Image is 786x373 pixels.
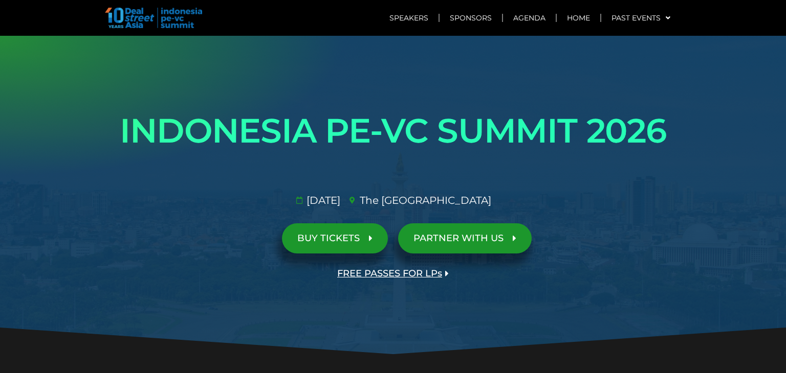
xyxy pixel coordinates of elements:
a: Speakers [379,6,439,30]
span: [DATE]​ [304,193,340,208]
h1: INDONESIA PE-VC SUMMIT 2026 [106,102,680,159]
a: Past Events [601,6,681,30]
a: BUY TICKETS [282,223,388,253]
a: Agenda [503,6,556,30]
a: PARTNER WITH US [398,223,532,253]
a: Home [557,6,600,30]
span: BUY TICKETS [297,234,360,243]
span: PARTNER WITH US [413,234,504,243]
a: Sponsors [440,6,502,30]
a: FREE PASSES FOR LPs [322,259,464,289]
span: The [GEOGRAPHIC_DATA]​ [357,193,491,208]
span: FREE PASSES FOR LPs [337,269,442,278]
